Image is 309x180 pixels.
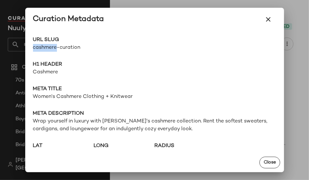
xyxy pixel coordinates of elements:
button: Close [259,157,280,168]
span: --- [155,150,215,158]
span: Meta description [33,110,276,118]
span: URL Slug [33,36,155,44]
div: Curation Metadata [33,14,104,25]
span: Women's Cashmere Clothing + Knitwear [33,93,276,101]
span: radius [155,142,215,150]
span: lat [33,142,94,150]
span: Meta title [33,85,276,93]
span: --- [94,150,155,158]
span: Wrap yourself in luxury with [PERSON_NAME]'s cashmere collection. Rent the softest sweaters, card... [33,118,276,133]
span: cashmere-curation [33,44,155,52]
span: --- [33,150,94,158]
span: Close [263,160,276,165]
span: H1 Header [33,61,276,69]
span: long [94,142,155,150]
span: Cashmere [33,69,276,76]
